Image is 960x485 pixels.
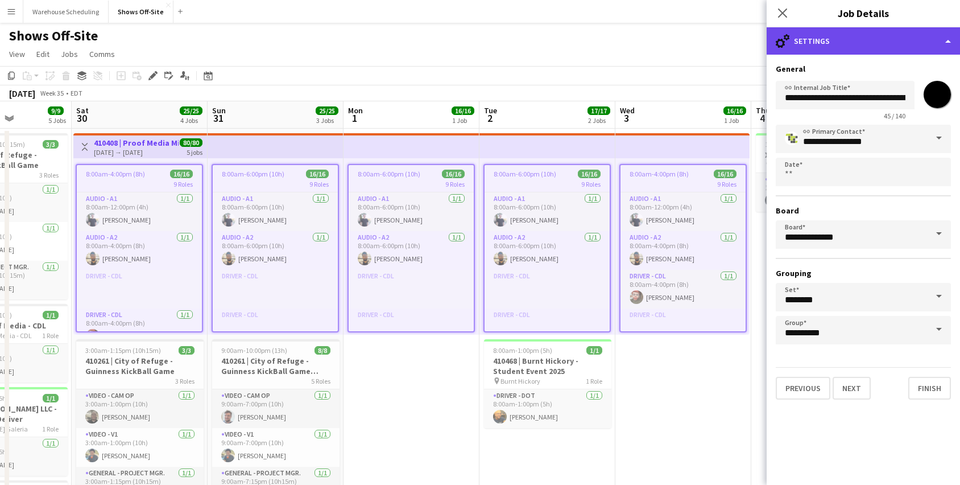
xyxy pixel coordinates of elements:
[620,309,746,347] app-card-role-placeholder: Driver - CDL
[77,270,202,309] app-card-role-placeholder: Driver - CDL
[309,180,329,188] span: 9 Roles
[767,6,960,20] h3: Job Details
[36,49,49,59] span: Edit
[5,47,30,61] a: View
[483,164,611,332] app-job-card: 8:00am-6:00pm (10h)16/169 RolesAudio - A11/18:00am-6:00pm (10h)[PERSON_NAME]Audio - A21/18:00am-6...
[588,116,610,125] div: 2 Jobs
[316,116,338,125] div: 3 Jobs
[306,170,329,178] span: 16/16
[212,356,340,376] h3: 410261 | City of Refuge - Guinness KickBall Game Load Out
[180,106,202,115] span: 25/25
[484,105,497,116] span: Tue
[578,170,601,178] span: 16/16
[213,309,338,347] app-card-role-placeholder: Driver - CDL
[756,173,883,212] app-card-role: Driver - DOT1/112:00pm-5:00pm (5h)[PERSON_NAME]
[349,192,474,231] app-card-role: Audio - A11/18:00am-6:00pm (10h)[PERSON_NAME]
[630,170,689,178] span: 8:00am-4:00pm (8h)
[39,171,59,179] span: 3 Roles
[875,112,915,120] span: 45 / 140
[76,389,204,428] app-card-role: Video - Cam Op1/13:00am-1:00pm (10h)[PERSON_NAME]
[48,116,66,125] div: 5 Jobs
[485,270,610,309] app-card-role-placeholder: Driver - CDL
[776,268,951,278] h3: Grouping
[586,377,602,385] span: 1 Role
[620,105,635,116] span: Wed
[180,138,202,147] span: 80/80
[173,180,193,188] span: 9 Roles
[170,170,193,178] span: 16/16
[587,106,610,115] span: 17/17
[724,116,746,125] div: 1 Job
[43,394,59,402] span: 1/1
[756,105,770,116] span: Thu
[776,377,830,400] button: Previous
[581,180,601,188] span: 9 Roles
[358,170,420,178] span: 8:00am-6:00pm (10h)
[76,356,204,376] h3: 410261 | City of Refuge - Guinness KickBall Game
[586,346,602,355] span: 1/1
[833,377,871,400] button: Next
[452,116,474,125] div: 1 Job
[180,116,202,125] div: 4 Jobs
[42,331,59,340] span: 1 Role
[484,339,611,428] app-job-card: 8:00am-1:00pm (5h)1/1410468 | Burnt Hickory - Student Event 2025 Burnt Hickory1 RoleDriver - DOT1...
[349,309,474,347] app-card-role-placeholder: Driver - CDL
[213,192,338,231] app-card-role: Audio - A11/18:00am-6:00pm (10h)[PERSON_NAME]
[85,47,119,61] a: Comms
[620,192,746,231] app-card-role: Audio - A11/18:00am-12:00pm (4h)[PERSON_NAME]
[75,112,89,125] span: 30
[76,164,203,332] app-job-card: 8:00am-4:00pm (8h)16/169 RolesAudio - A11/18:00am-12:00pm (4h)[PERSON_NAME]Audio - A21/18:00am-4:...
[77,192,202,231] app-card-role: Audio - A11/18:00am-12:00pm (4h)[PERSON_NAME]
[85,346,161,355] span: 3:00am-1:15pm (10h15m)
[42,425,59,433] span: 1 Role
[620,270,746,309] app-card-role: Driver - CDL1/18:00am-4:00pm (8h)[PERSON_NAME]
[109,1,173,23] button: Shows Off-Site
[484,356,611,376] h3: 410468 | Burnt Hickory - Student Event 2025
[94,138,179,148] h3: 410408 | Proof Media Mix - Virgin Cruise 2025
[348,105,363,116] span: Mon
[48,106,64,115] span: 9/9
[311,377,330,385] span: 5 Roles
[767,27,960,55] div: Settings
[349,270,474,309] app-card-role-placeholder: Driver - CDL
[86,170,145,178] span: 8:00am-4:00pm (8h)
[493,346,552,355] span: 8:00am-1:00pm (5h)
[482,112,497,125] span: 2
[756,150,883,160] h3: XRental Transit
[71,89,82,97] div: EDT
[179,346,195,355] span: 3/3
[442,170,465,178] span: 16/16
[714,170,736,178] span: 16/16
[76,105,89,116] span: Sat
[56,47,82,61] a: Jobs
[175,377,195,385] span: 3 Roles
[61,49,78,59] span: Jobs
[776,64,951,74] h3: General
[316,106,338,115] span: 25/25
[187,147,202,157] div: 5 jobs
[484,389,611,428] app-card-role: Driver - DOT1/18:00am-1:00pm (5h)[PERSON_NAME]
[485,231,610,270] app-card-role: Audio - A21/18:00am-6:00pm (10h)[PERSON_NAME]
[212,164,339,332] div: 8:00am-6:00pm (10h)16/169 RolesAudio - A11/18:00am-6:00pm (10h)[PERSON_NAME]Audio - A21/18:00am-6...
[765,140,827,149] span: 12:00pm-5:00pm (5h)
[618,112,635,125] span: 3
[32,47,54,61] a: Edit
[908,377,951,400] button: Finish
[222,170,284,178] span: 8:00am-6:00pm (10h)
[221,346,287,355] span: 9:00am-10:00pm (13h)
[619,164,747,332] app-job-card: 8:00am-4:00pm (8h)16/169 RolesAudio - A11/18:00am-12:00pm (4h)[PERSON_NAME]Audio - A21/18:00am-4:...
[756,133,883,212] app-job-card: 12:00pm-5:00pm (5h)1/1XRental Transit [PERSON_NAME], Lens Rental, [PERSON_NAME]1 RoleDriver - DOT...
[212,428,340,467] app-card-role: Video - V11/19:00am-7:00pm (10h)[PERSON_NAME]
[717,180,736,188] span: 9 Roles
[9,27,98,44] h1: Shows Off-Site
[494,170,556,178] span: 8:00am-6:00pm (10h)
[754,112,770,125] span: 4
[445,180,465,188] span: 9 Roles
[76,428,204,467] app-card-role: Video - V11/13:00am-1:00pm (10h)[PERSON_NAME]
[213,231,338,270] app-card-role: Audio - A21/18:00am-6:00pm (10h)[PERSON_NAME]
[77,231,202,270] app-card-role: Audio - A21/18:00am-4:00pm (8h)[PERSON_NAME]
